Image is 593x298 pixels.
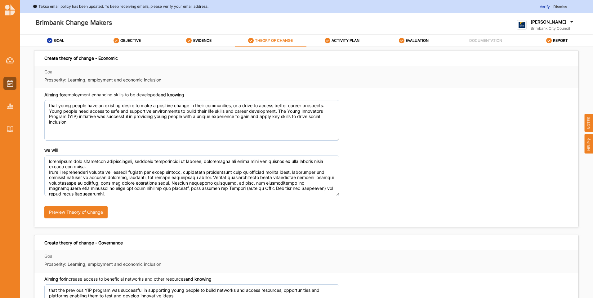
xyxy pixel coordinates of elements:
[44,156,339,196] textarea: loremipsum dolo sitametcon adipiscingeli, seddoeiu temporincidi ut laboree, doloremagna ali enima...
[3,100,16,113] a: Reports
[44,276,65,282] strong: Aiming for
[3,123,16,136] a: Library
[469,38,502,43] label: DOCUMENTATION
[6,57,14,64] img: Dashboard
[44,69,339,75] label: Goal
[44,92,65,97] strong: Aiming for
[44,261,339,267] label: Prosperity: Learning, employment and economic inclusion
[531,26,575,31] label: Brimbank City Council
[531,19,566,25] label: [PERSON_NAME]
[255,38,293,43] label: THEORY OF CHANGE
[44,240,123,246] div: Create theory of change - Governance
[44,206,108,218] button: Preview Theory of Change
[44,77,339,83] label: Prosperity: Learning, employment and economic inclusion
[44,55,118,61] div: Create theory of change - Economic
[54,38,64,43] label: GOAL
[406,38,429,43] label: EVALUATION
[44,100,339,141] textarea: that young people have an existing desire to make a positive change in their communities; or a dr...
[158,92,184,97] strong: and knowing
[33,3,208,10] div: Takso email policy has been updated. To keep receiving emails, please verify your email address.
[44,147,58,153] strong: we will
[540,4,550,9] span: Verify
[553,4,567,9] span: Dismiss
[332,38,359,43] label: ACTIVITY PLAN
[5,4,15,15] img: logo
[185,276,212,282] strong: and knowing
[44,253,339,259] label: Goal
[44,92,184,98] div: employment enhancing skills to be developed
[120,38,141,43] label: OBJECTIVE
[44,276,212,282] div: increase access to beneficial networks and other resources
[3,77,16,90] a: Activities
[553,38,568,43] label: REPORT
[3,54,16,67] a: Dashboard
[193,38,212,43] label: EVIDENCE
[36,18,112,28] label: Brimbank Change Makers
[517,20,527,30] img: logo
[7,103,13,109] img: Reports
[7,80,13,87] img: Activities
[7,126,13,132] img: Library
